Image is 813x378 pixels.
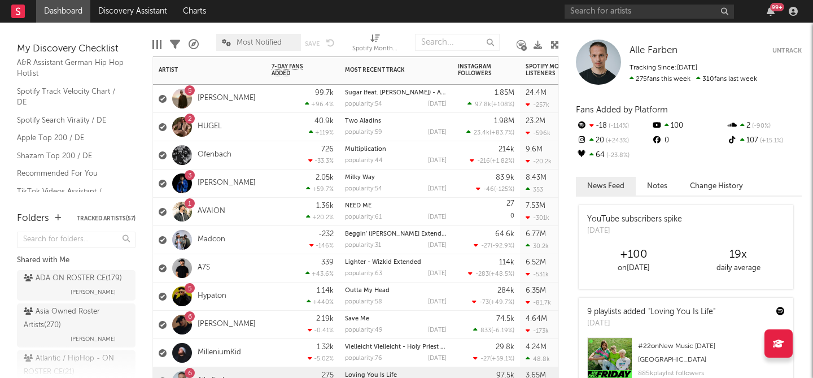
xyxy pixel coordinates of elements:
div: popularity: 59 [345,129,382,136]
div: on [DATE] [582,262,686,275]
span: 833 [480,328,491,334]
div: [DATE] [428,129,447,136]
div: popularity: 54 [345,186,382,192]
div: [DATE] [428,271,447,277]
div: ( ) [470,157,514,164]
div: [DATE] [428,158,447,164]
a: Asia Owned Roster Artists(270)[PERSON_NAME] [17,303,135,347]
div: Artist [159,67,243,73]
a: HUGEL [198,122,222,132]
span: -73 [479,299,489,306]
div: -18 [576,119,651,133]
div: 6.52M [526,259,546,266]
div: -146 % [309,242,334,249]
div: 6.35M [526,287,546,294]
div: 9 playlists added [587,306,715,318]
span: -283 [475,271,489,277]
div: 20 [576,133,651,148]
a: [PERSON_NAME] [198,179,256,188]
div: 114k [499,259,514,266]
div: Spotify Monthly Listeners (Spotify Monthly Listeners) [352,42,397,56]
div: ( ) [466,129,514,136]
div: [DATE] [428,101,447,107]
span: 7-Day Fans Added [272,63,317,77]
div: popularity: 63 [345,271,382,277]
div: [DATE] [428,242,447,249]
div: popularity: 58 [345,299,382,305]
div: Shared with Me [17,254,135,267]
div: Vielleicht Vielleicht - Holy Priest & elMefti Remix [345,344,447,350]
div: 4.24M [526,344,547,351]
div: Milky Way [345,175,447,181]
div: 40.9k [314,118,334,125]
div: Instagram Followers [458,63,497,77]
a: Beggin' ([PERSON_NAME] Extended Remix) [345,231,470,237]
button: Save [305,41,320,47]
div: 27 [506,200,514,207]
div: 99.7k [315,89,334,97]
button: Undo the changes to the current view. [326,37,335,47]
div: 2.19k [316,315,334,323]
span: 97.8k [475,102,491,108]
span: -92.9 % [492,243,513,249]
a: Multiplication [345,146,386,153]
div: 8.43M [526,174,547,181]
div: Spotify Monthly Listeners (Spotify Monthly Listeners) [352,28,397,61]
input: Search for folders... [17,232,135,248]
div: -20.2k [526,158,552,165]
div: 29.8k [496,344,514,351]
button: Change History [679,177,754,195]
div: ( ) [467,101,514,108]
div: Folders [17,212,49,225]
a: Alle Farben [630,45,677,57]
div: 100 [651,119,726,133]
span: -46 [483,186,494,193]
div: 4.64M [526,315,547,323]
button: Untrack [772,45,802,57]
div: Spotify Monthly Listeners [526,63,610,77]
span: Fans Added by Platform [576,106,668,114]
a: Two Aladins [345,118,381,124]
div: Multiplication [345,146,447,153]
div: 6.77M [526,231,546,238]
div: Most Recent Track [345,67,430,73]
div: Lighter - Wizkid Extended [345,259,447,266]
div: ( ) [468,270,514,277]
a: NEED ME [345,203,371,209]
div: Beggin' (Frank Walker Extended Remix) [345,231,447,237]
div: ( ) [473,355,514,362]
div: My Discovery Checklist [17,42,135,56]
div: -81.7k [526,299,551,306]
div: +96.4 % [305,101,334,108]
div: popularity: 61 [345,214,382,220]
div: popularity: 54 [345,101,382,107]
span: -27 [481,243,491,249]
a: Madcon [198,235,225,245]
div: ( ) [472,298,514,306]
div: -33.3 % [308,157,334,164]
div: A&R Pipeline [189,28,199,61]
div: ( ) [474,242,514,249]
div: [DATE] [428,186,447,192]
div: Two Aladins [345,118,447,124]
a: TikTok Videos Assistant / [GEOGRAPHIC_DATA] [17,185,124,208]
a: MilleniumKid [198,348,241,358]
span: 310 fans last week [630,76,757,82]
span: -114 % [607,123,629,129]
span: -90 % [750,123,771,129]
div: 1.85M [495,89,514,97]
a: Recommended For You [17,167,124,180]
div: # 22 on New Music [DATE] [GEOGRAPHIC_DATA] [638,340,785,367]
div: [DATE] [587,318,715,329]
a: Sugar (feat. [PERSON_NAME]) - ALOK Remix [345,90,473,96]
a: AVAION [198,207,225,216]
div: 214k [499,146,514,153]
div: 64 [576,148,651,163]
span: -125 % [496,186,513,193]
div: YouTube subscribers spike [587,214,682,225]
span: +49.7 % [491,299,513,306]
div: [DATE] [587,225,682,237]
span: Tracking Since: [DATE] [630,64,697,71]
div: 1.36k [316,202,334,210]
div: -232 [318,231,334,238]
